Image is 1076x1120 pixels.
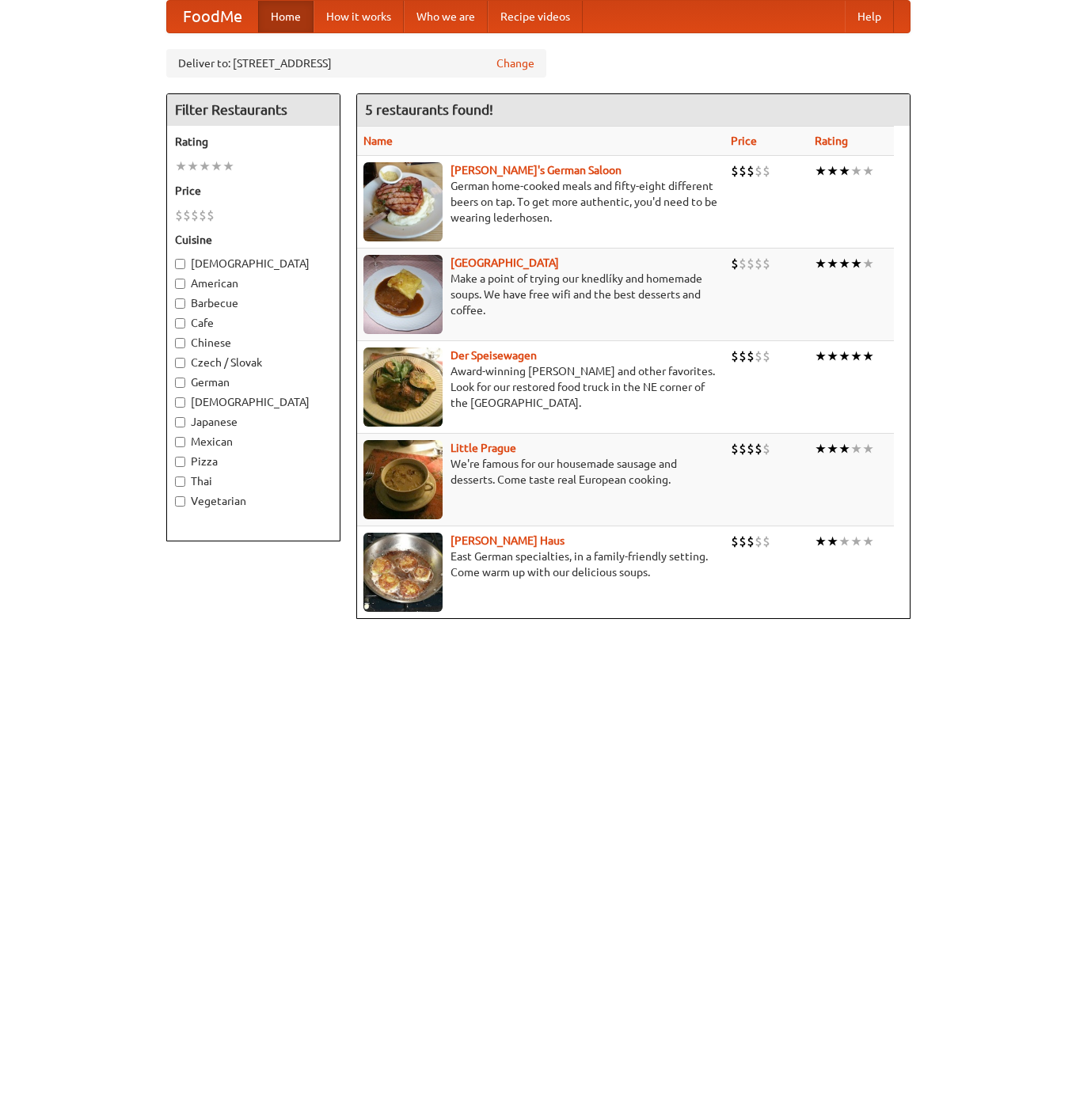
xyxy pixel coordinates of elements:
[365,102,493,117] ng-pluralize: 5 restaurants found!
[815,440,827,457] li: ★
[175,355,332,370] label: Czech / Slovak
[363,533,443,612] img: kohlhaus.jpg
[175,279,185,289] input: American
[755,440,762,457] li: $
[838,533,850,550] li: ★
[175,232,332,248] h5: Cuisine
[739,162,747,180] li: $
[451,164,622,177] a: [PERSON_NAME]'s German Saloon
[175,295,332,311] label: Barbecue
[175,378,185,388] input: German
[827,440,838,457] li: ★
[175,335,332,351] label: Chinese
[166,49,546,78] div: Deliver to: [STREET_ADDRESS]
[175,437,185,447] input: Mexican
[222,158,234,175] li: ★
[827,162,838,180] li: ★
[815,135,848,147] a: Rating
[850,347,862,365] li: ★
[862,347,874,365] li: ★
[175,454,332,469] label: Pizza
[175,275,332,291] label: American
[258,1,314,32] a: Home
[363,255,443,334] img: czechpoint.jpg
[762,347,770,365] li: $
[199,158,211,175] li: ★
[762,440,770,457] li: $
[175,476,185,487] input: Thai
[175,134,332,150] h5: Rating
[314,1,404,32] a: How it works
[363,178,718,226] p: German home-cooked meals and fifty-eight different beers on tap. To get more authentic, you'd nee...
[451,534,565,547] a: [PERSON_NAME] Haus
[739,440,747,457] li: $
[175,397,185,408] input: [DEMOGRAPHIC_DATA]
[451,442,516,454] b: Little Prague
[739,533,747,550] li: $
[850,533,862,550] li: ★
[175,374,332,390] label: German
[175,394,332,410] label: [DEMOGRAPHIC_DATA]
[838,440,850,457] li: ★
[815,162,827,180] li: ★
[747,440,755,457] li: $
[363,456,718,488] p: We're famous for our housemade sausage and desserts. Come taste real European cooking.
[815,255,827,272] li: ★
[175,318,185,328] input: Cafe
[731,255,739,272] li: $
[363,440,443,519] img: littleprague.jpg
[363,549,718,580] p: East German specialties, in a family-friendly setting. Come warm up with our delicious soups.
[755,255,762,272] li: $
[731,440,739,457] li: $
[762,255,770,272] li: $
[862,440,874,457] li: ★
[363,363,718,411] p: Award-winning [PERSON_NAME] and other favorites. Look for our restored food truck in the NE corne...
[175,434,332,450] label: Mexican
[175,315,332,331] label: Cafe
[167,94,340,126] h4: Filter Restaurants
[175,457,185,467] input: Pizza
[199,207,207,224] li: $
[755,533,762,550] li: $
[451,349,537,362] a: Der Speisewagen
[747,347,755,365] li: $
[363,162,443,241] img: esthers.jpg
[815,347,827,365] li: ★
[739,347,747,365] li: $
[755,347,762,365] li: $
[363,347,443,427] img: speisewagen.jpg
[175,298,185,309] input: Barbecue
[451,256,559,269] b: [GEOGRAPHIC_DATA]
[762,162,770,180] li: $
[175,256,332,271] label: [DEMOGRAPHIC_DATA]
[862,255,874,272] li: ★
[175,158,187,175] li: ★
[827,255,838,272] li: ★
[762,533,770,550] li: $
[862,533,874,550] li: ★
[850,255,862,272] li: ★
[862,162,874,180] li: ★
[496,55,534,71] a: Change
[731,347,739,365] li: $
[187,158,199,175] li: ★
[838,347,850,365] li: ★
[815,533,827,550] li: ★
[175,496,185,507] input: Vegetarian
[175,358,185,368] input: Czech / Slovak
[167,1,258,32] a: FoodMe
[363,135,393,147] a: Name
[207,207,215,224] li: $
[175,338,185,348] input: Chinese
[175,417,185,427] input: Japanese
[747,162,755,180] li: $
[175,259,185,269] input: [DEMOGRAPHIC_DATA]
[838,255,850,272] li: ★
[845,1,894,32] a: Help
[488,1,583,32] a: Recipe videos
[404,1,488,32] a: Who we are
[731,533,739,550] li: $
